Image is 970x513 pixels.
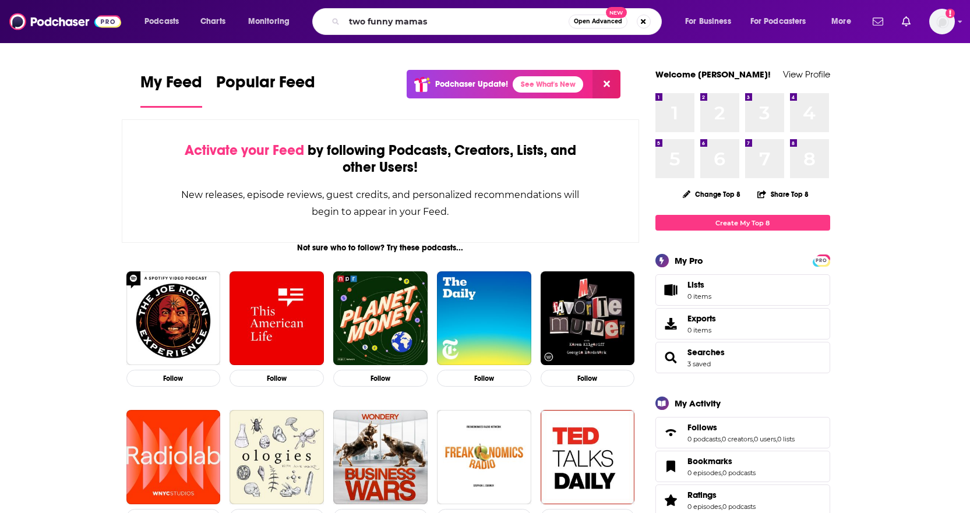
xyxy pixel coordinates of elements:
[230,271,324,366] img: This American Life
[344,12,569,31] input: Search podcasts, credits, & more...
[687,313,716,324] span: Exports
[144,13,179,30] span: Podcasts
[722,503,756,511] a: 0 podcasts
[687,435,721,443] a: 0 podcasts
[181,186,581,220] div: New releases, episode reviews, guest credits, and personalized recommendations will begin to appe...
[574,19,622,24] span: Open Advanced
[721,435,722,443] span: ,
[687,422,795,433] a: Follows
[722,469,756,477] a: 0 podcasts
[687,490,717,500] span: Ratings
[541,271,635,366] img: My Favorite Murder with Karen Kilgariff and Georgia Hardstark
[655,417,830,448] span: Follows
[230,410,324,504] a: Ologies with Alie Ward
[757,183,809,206] button: Share Top 8
[929,9,955,34] button: Show profile menu
[687,469,721,477] a: 0 episodes
[823,12,866,31] button: open menu
[240,12,305,31] button: open menu
[814,256,828,265] span: PRO
[687,326,716,334] span: 0 items
[743,12,823,31] button: open menu
[687,280,711,290] span: Lists
[655,308,830,339] a: Exports
[687,456,756,466] a: Bookmarks
[687,360,711,368] a: 3 saved
[437,370,531,387] button: Follow
[655,342,830,373] span: Searches
[181,142,581,176] div: by following Podcasts, Creators, Lists, and other Users!
[655,274,830,306] a: Lists
[659,424,683,441] a: Follows
[687,422,717,433] span: Follows
[722,435,753,443] a: 0 creators
[541,370,635,387] button: Follow
[437,410,531,504] img: Freakonomics Radio
[753,435,754,443] span: ,
[185,141,304,159] span: Activate your Feed
[200,13,225,30] span: Charts
[676,187,748,201] button: Change Top 8
[193,12,232,31] a: Charts
[687,503,721,511] a: 0 episodes
[333,370,428,387] button: Follow
[9,10,121,33] img: Podchaser - Follow, Share and Rate Podcasts
[750,13,806,30] span: For Podcasters
[333,410,428,504] img: Business Wars
[655,451,830,482] span: Bookmarks
[929,9,955,34] img: User Profile
[675,398,721,409] div: My Activity
[687,347,725,358] a: Searches
[659,349,683,366] a: Searches
[897,12,915,31] a: Show notifications dropdown
[721,503,722,511] span: ,
[754,435,776,443] a: 0 users
[687,456,732,466] span: Bookmarks
[777,435,795,443] a: 0 lists
[659,492,683,508] a: Ratings
[126,271,221,366] img: The Joe Rogan Experience
[569,15,627,29] button: Open AdvancedNew
[126,370,221,387] button: Follow
[677,12,746,31] button: open menu
[140,72,202,108] a: My Feed
[685,13,731,30] span: For Business
[675,255,703,266] div: My Pro
[929,9,955,34] span: Logged in as lilifeinberg
[659,282,683,298] span: Lists
[659,458,683,475] a: Bookmarks
[721,469,722,477] span: ,
[126,410,221,504] img: Radiolab
[435,79,508,89] p: Podchaser Update!
[687,292,711,300] span: 0 items
[655,215,830,231] a: Create My Top 8
[216,72,315,99] span: Popular Feed
[776,435,777,443] span: ,
[136,12,194,31] button: open menu
[323,8,673,35] div: Search podcasts, credits, & more...
[122,243,640,253] div: Not sure who to follow? Try these podcasts...
[437,271,531,366] img: The Daily
[248,13,290,30] span: Monitoring
[868,12,888,31] a: Show notifications dropdown
[140,72,202,99] span: My Feed
[606,7,627,18] span: New
[946,9,955,18] svg: Add a profile image
[783,69,830,80] a: View Profile
[687,490,756,500] a: Ratings
[659,316,683,332] span: Exports
[541,410,635,504] img: TED Talks Daily
[687,280,704,290] span: Lists
[333,271,428,366] img: Planet Money
[513,76,583,93] a: See What's New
